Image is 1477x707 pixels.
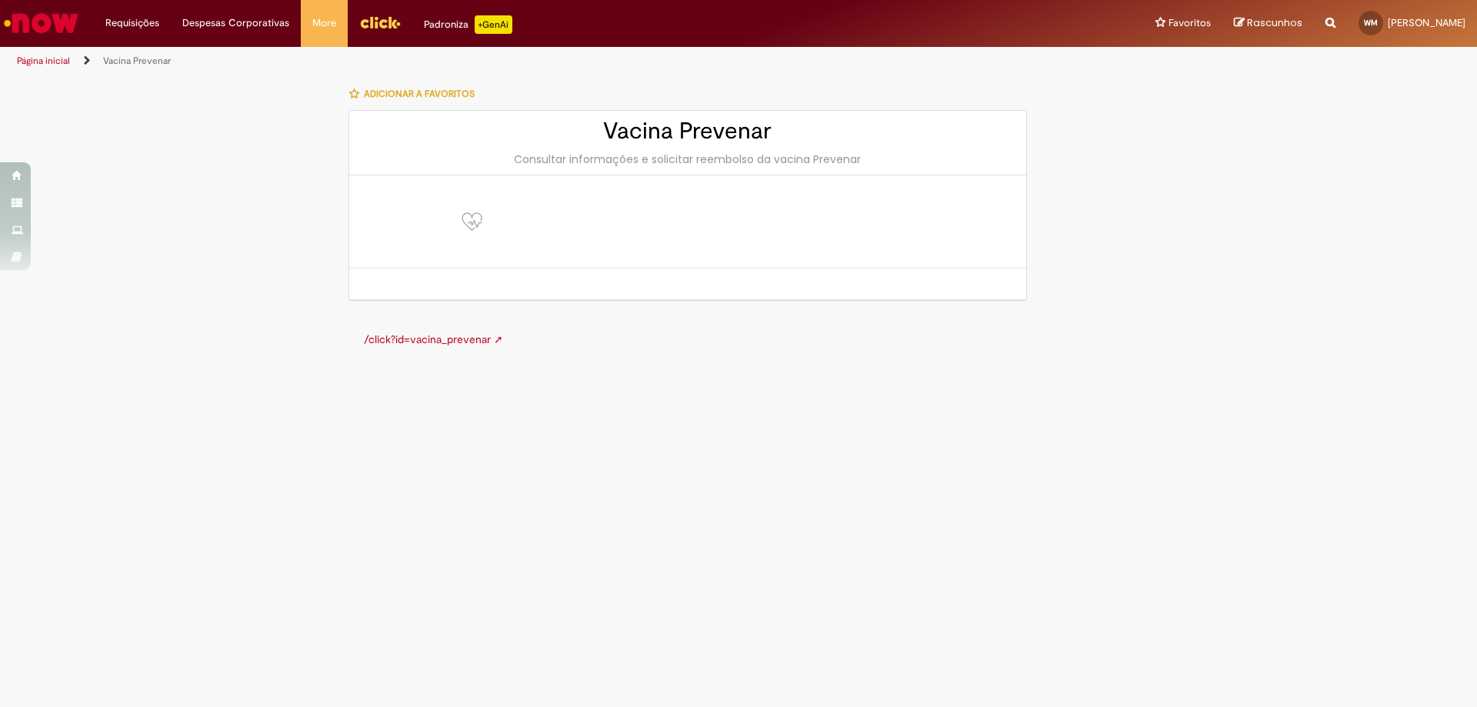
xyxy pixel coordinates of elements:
h2: Vacina Prevenar [365,118,1011,144]
a: Página inicial [17,55,70,67]
a: /click?id=vacina_prevenar ➚ [364,332,503,346]
a: Vacina Prevenar [103,55,171,67]
span: More [312,15,336,31]
a: Rascunhos [1234,16,1302,31]
span: WM [1364,18,1378,28]
img: click_logo_yellow_360x200.png [359,11,401,34]
img: ServiceNow [2,8,81,38]
span: Despesas Corporativas [182,15,289,31]
ul: Trilhas de página [12,47,973,75]
span: Requisições [105,15,159,31]
img: Vacina Prevenar [457,206,488,237]
p: +GenAi [475,15,512,34]
span: [PERSON_NAME] [1388,16,1465,29]
span: Adicionar a Favoritos [364,88,475,100]
button: Adicionar a Favoritos [348,78,483,110]
div: Padroniza [424,15,512,34]
span: Rascunhos [1247,15,1302,30]
span: Favoritos [1169,15,1211,31]
div: Consultar informações e solicitar reembolso da vacina Prevenar [365,152,1011,167]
